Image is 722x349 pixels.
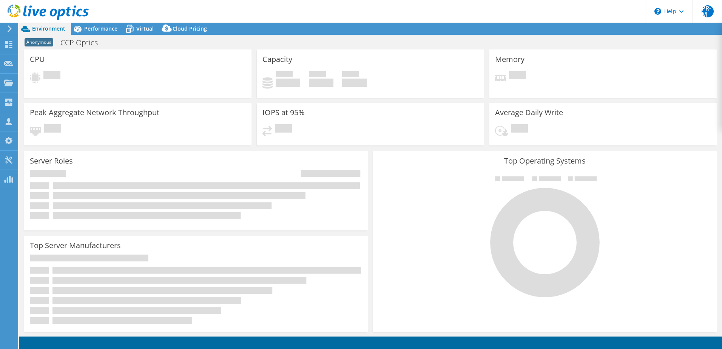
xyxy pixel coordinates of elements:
[342,71,359,79] span: Total
[511,124,528,134] span: Pending
[379,157,711,165] h3: Top Operating Systems
[30,241,121,250] h3: Top Server Manufacturers
[495,55,525,63] h3: Memory
[32,25,65,32] span: Environment
[43,71,60,81] span: Pending
[509,71,526,81] span: Pending
[654,8,661,15] svg: \n
[702,5,714,17] span: PR-M
[30,108,159,117] h3: Peak Aggregate Network Throughput
[30,55,45,63] h3: CPU
[309,79,333,87] h4: 0 GiB
[276,79,300,87] h4: 0 GiB
[57,39,110,47] h1: CCP Optics
[275,124,292,134] span: Pending
[25,38,53,46] span: Anonymous
[84,25,117,32] span: Performance
[495,108,563,117] h3: Average Daily Write
[342,79,367,87] h4: 0 GiB
[262,55,292,63] h3: Capacity
[262,108,305,117] h3: IOPS at 95%
[276,71,293,79] span: Used
[173,25,207,32] span: Cloud Pricing
[309,71,326,79] span: Free
[44,124,61,134] span: Pending
[30,157,73,165] h3: Server Roles
[136,25,154,32] span: Virtual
